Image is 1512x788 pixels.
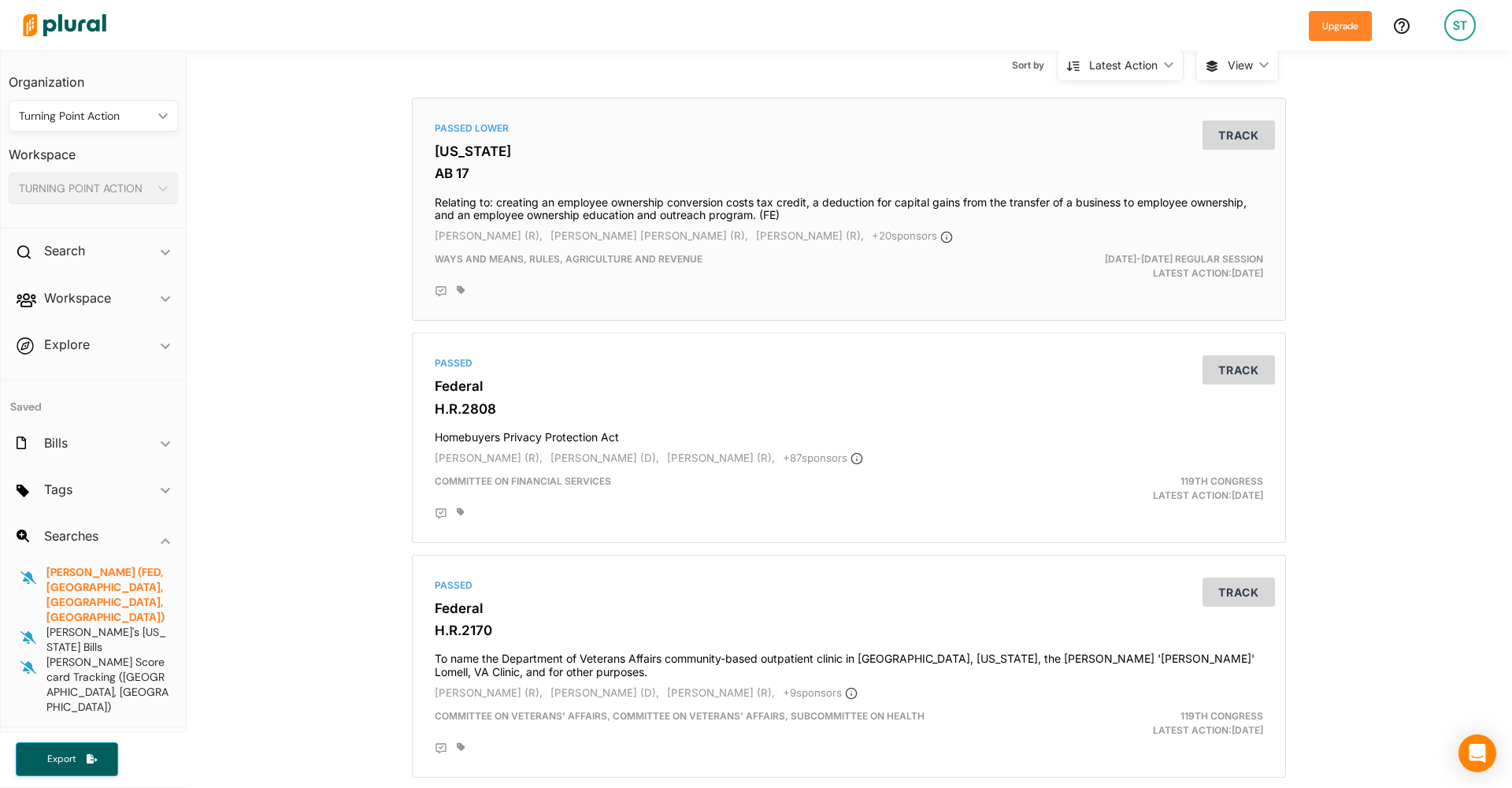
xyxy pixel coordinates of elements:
div: Open Intercom Messenger [1458,734,1496,772]
span: 119th Congress [1180,710,1263,722]
button: Track [1203,355,1275,385]
div: Add tags [457,742,465,752]
div: Add Position Statement [435,742,447,755]
span: [PERSON_NAME] Scorecard Tracking ([GEOGRAPHIC_DATA], [GEOGRAPHIC_DATA]) [46,655,169,714]
div: Add tags [457,507,465,517]
h2: Searches [44,527,98,545]
div: TURNING POINT ACTION [19,180,152,197]
a: Upgrade [1309,17,1372,34]
span: [PERSON_NAME] (R), [435,229,543,242]
h3: Organization [9,59,178,94]
span: [PERSON_NAME] [PERSON_NAME] (R), [550,229,748,242]
span: + 20 sponsor s [872,229,953,242]
span: + 87 sponsor s [783,452,863,464]
button: Track [1203,578,1275,607]
h2: Search [44,242,85,259]
div: Latest Action: [DATE] [991,474,1276,503]
h2: Tags [44,481,72,498]
h4: Relating to: creating an employee ownership conversion costs tax credit, a deduction for capital ... [435,188,1263,223]
a: [PERSON_NAME] Scorecard Tracking ([GEOGRAPHIC_DATA], [GEOGRAPHIC_DATA]) [45,655,170,715]
div: Add Position Statement [435,507,447,520]
span: [PERSON_NAME] (R), [435,452,543,464]
h3: H.R.2170 [435,623,1263,638]
h2: Workspace [44,289,111,307]
div: Latest Action: [DATE] [991,252,1276,281]
span: Sort by [1012,58,1057,72]
span: View [1228,57,1253,73]
h3: H.R.2808 [435,401,1263,417]
div: 1245 Results [400,26,624,86]
div: ST [1444,9,1476,41]
div: Passed Lower [435,121,1263,136]
h3: Federal [435,378,1263,394]
h4: To name the Department of Veterans Affairs community-based outpatient clinic in [GEOGRAPHIC_DATA]... [435,645,1263,679]
div: Passed [435,356,1263,370]
h4: Saved [1,380,186,418]
span: Committee on Financial Services [435,475,611,487]
div: Passed [435,578,1263,593]
a: [PERSON_NAME]'s [US_STATE] Bills [45,625,170,655]
div: Turning Point Action [19,108,152,125]
h3: AB 17 [435,165,1263,181]
span: Export [36,753,87,766]
span: [PERSON_NAME] (D), [550,686,659,699]
span: [PERSON_NAME]'s [US_STATE] Bills [46,625,166,654]
span: [PERSON_NAME] (FED,[GEOGRAPHIC_DATA], [GEOGRAPHIC_DATA], [GEOGRAPHIC_DATA]) [46,565,165,624]
span: + 9 sponsor s [783,686,858,699]
span: Committee on Veterans' Affairs, Committee on Veterans' Affairs, Subcommittee on Health [435,710,925,722]
button: Track [1203,121,1275,150]
a: [PERSON_NAME] (FED,[GEOGRAPHIC_DATA], [GEOGRAPHIC_DATA], [GEOGRAPHIC_DATA]) [45,565,170,625]
span: [PERSON_NAME] (R), [756,229,864,242]
span: [PERSON_NAME] (R), [435,686,543,699]
h2: Explore [44,336,90,353]
h4: Homebuyers Privacy Protection Act [435,423,1263,444]
a: ST [1432,3,1488,47]
h2: Bills [44,434,68,452]
button: Upgrade [1309,11,1372,41]
div: Latest Action [1089,57,1158,73]
span: [PERSON_NAME] (R), [667,686,775,699]
div: Add Position Statement [435,285,447,298]
button: Export [16,742,118,776]
h3: Federal [435,600,1263,616]
span: [PERSON_NAME] (R), [667,452,775,464]
span: Ways and Means, Rules, Agriculture and Revenue [435,253,702,265]
span: [PERSON_NAME] (D), [550,452,659,464]
h3: Workspace [9,132,178,166]
h3: [US_STATE] [435,143,1263,159]
span: 119th Congress [1180,475,1263,487]
div: Add tags [457,285,465,295]
span: [DATE]-[DATE] Regular Session [1105,253,1263,265]
div: Latest Action: [DATE] [991,709,1276,738]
